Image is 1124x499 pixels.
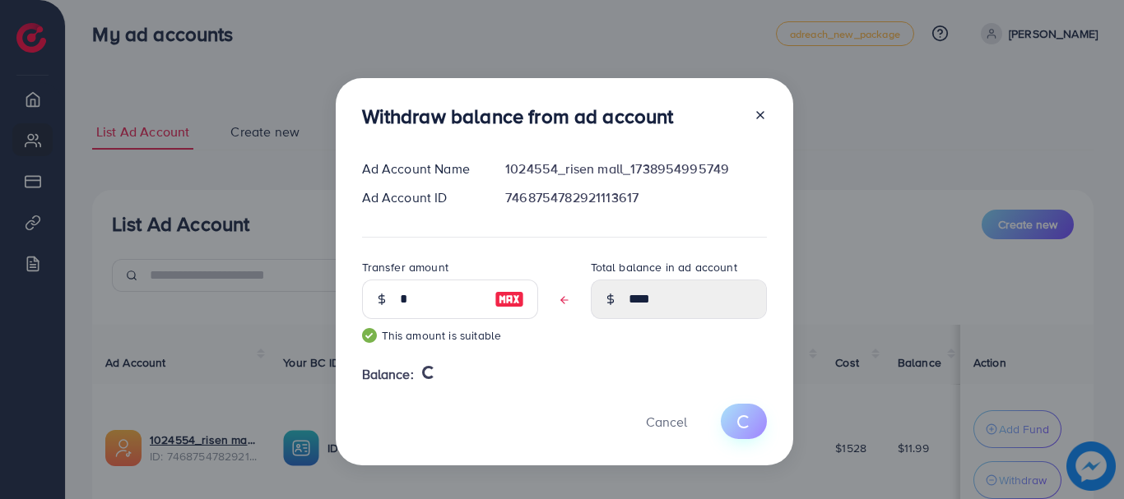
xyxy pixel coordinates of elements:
[492,188,779,207] div: 7468754782921113617
[362,365,414,384] span: Balance:
[625,404,708,439] button: Cancel
[495,289,524,309] img: image
[591,259,737,275] label: Total balance in ad account
[362,104,674,128] h3: Withdraw balance from ad account
[362,259,448,275] label: Transfer amount
[492,159,779,178] div: 1024554_risen mall_1738954995749
[362,328,377,343] img: guide
[349,188,493,207] div: Ad Account ID
[362,327,538,344] small: This amount is suitable
[349,159,493,178] div: Ad Account Name
[646,413,687,431] span: Cancel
